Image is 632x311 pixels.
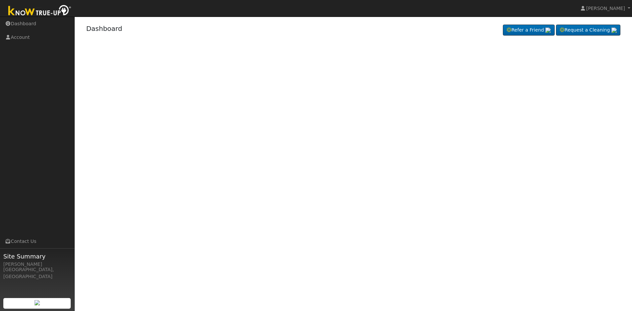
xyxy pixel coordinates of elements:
img: retrieve [611,28,617,33]
div: [PERSON_NAME] [3,261,71,268]
img: retrieve [35,300,40,305]
a: Dashboard [86,25,122,33]
img: Know True-Up [5,4,75,19]
img: retrieve [545,28,551,33]
div: [GEOGRAPHIC_DATA], [GEOGRAPHIC_DATA] [3,266,71,280]
a: Request a Cleaning [556,25,620,36]
span: Site Summary [3,252,71,261]
span: [PERSON_NAME] [586,6,625,11]
a: Refer a Friend [503,25,555,36]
